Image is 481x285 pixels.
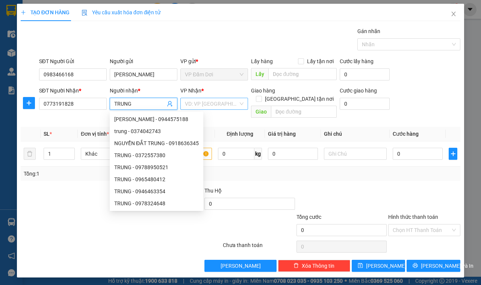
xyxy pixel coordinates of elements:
button: delete [24,148,36,160]
span: Thu Hộ [204,188,222,194]
span: Khác [85,148,139,159]
div: TRUNG - 0946463354 [114,187,199,196]
div: trung - 0374042743 [110,125,203,137]
span: Cước hàng [393,131,419,137]
span: [PERSON_NAME] và In [421,262,473,270]
input: Dọc đường [268,68,336,80]
button: plus [23,97,35,109]
span: close [451,11,457,17]
div: TRUNG - 0978324648 [110,197,203,209]
div: HOÀNG VĂN TRUNG - 0944575188 [110,113,203,125]
span: Xóa Thông tin [302,262,334,270]
div: TRUNG - 0965480412 [110,173,203,185]
span: Lấy [251,68,268,80]
div: TRUNG - 09788950521 [110,161,203,173]
span: save [358,263,363,269]
div: TRUNG - 0946463354 [110,185,203,197]
span: [GEOGRAPHIC_DATA] tận nơi [262,95,337,103]
div: TRUNG - 0372557380 [110,149,203,161]
input: Dọc đường [271,106,336,118]
input: Cước giao hàng [340,98,390,110]
label: Cước giao hàng [340,88,377,94]
div: Người gửi [110,57,177,65]
span: VP Nhận [180,88,201,94]
span: kg [254,148,262,160]
span: plus [21,10,26,15]
span: printer [413,263,418,269]
span: Định lượng [227,131,253,137]
input: Cước lấy hàng [340,68,390,80]
div: TRUNG - 0372557380 [114,151,199,159]
span: plus [449,151,457,157]
button: plus [449,148,457,160]
label: Cước lấy hàng [340,58,374,64]
input: 0 [268,148,318,160]
div: TRUNG - 0978324648 [114,199,199,208]
span: plus [23,100,35,106]
span: VP Đầm Dơi [185,69,244,80]
span: SL [44,131,50,137]
div: Chưa thanh toán [222,241,296,254]
span: delete [293,263,299,269]
span: Yêu cầu xuất hóa đơn điện tử [82,9,161,15]
div: VP gửi [180,57,248,65]
span: Giao hàng [251,88,275,94]
div: NGUYỂN ĐẮT TRUNG - 0918636345 [110,137,203,149]
div: Tổng: 1 [24,170,186,178]
div: TRUNG - 0965480412 [114,175,199,183]
span: Đơn vị tính [81,131,109,137]
button: [PERSON_NAME] [204,260,277,272]
button: Close [443,4,464,25]
span: [PERSON_NAME] [366,262,406,270]
button: deleteXóa Thông tin [278,260,350,272]
span: Tổng cước [296,214,321,220]
label: Gán nhãn [357,28,380,34]
span: Lấy tận nơi [304,57,337,65]
span: Giao [251,106,271,118]
img: icon [82,10,88,16]
span: Lấy hàng [251,58,273,64]
button: printer[PERSON_NAME] và In [407,260,460,272]
button: save[PERSON_NAME] [352,260,405,272]
span: Giá trị hàng [268,131,296,137]
label: Hình thức thanh toán [388,214,438,220]
div: [PERSON_NAME] - 0944575188 [114,115,199,123]
div: NGUYỂN ĐẮT TRUNG - 0918636345 [114,139,199,147]
span: user-add [167,101,173,107]
div: SĐT Người Nhận [39,86,107,95]
th: Ghi chú [321,127,390,141]
span: TẠO ĐƠN HÀNG [21,9,70,15]
div: SĐT Người Gửi [39,57,107,65]
div: TRUNG - 09788950521 [114,163,199,171]
div: trung - 0374042743 [114,127,199,135]
span: [PERSON_NAME] [221,262,261,270]
div: Người nhận [110,86,177,95]
input: Ghi Chú [324,148,387,160]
